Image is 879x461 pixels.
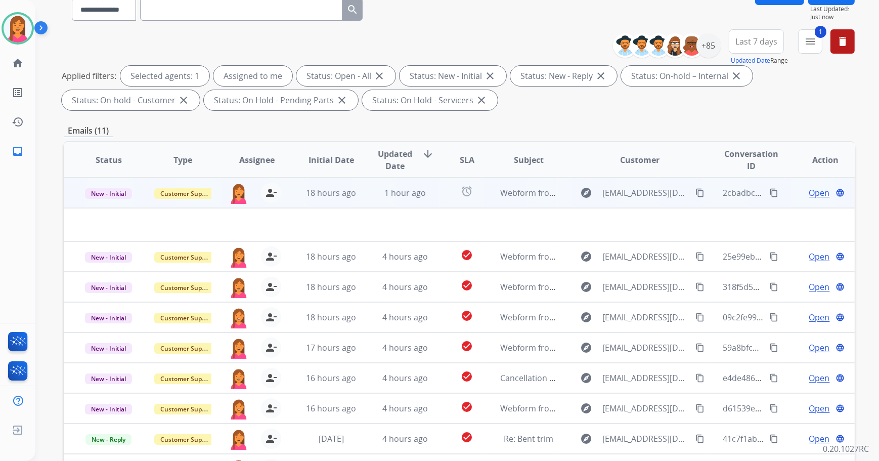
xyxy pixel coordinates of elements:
mat-icon: person_remove [265,433,277,445]
div: Status: On Hold - Servicers [362,90,498,110]
span: 18 hours ago [306,312,356,323]
span: Customer Support [154,252,220,263]
mat-icon: check_circle [461,310,473,322]
span: 41c7f1ab-3df6-4265-8510-9b94e655148d [723,433,876,444]
span: Webform from [EMAIL_ADDRESS][DOMAIN_NAME] on [DATE] [500,281,729,292]
mat-icon: person_remove [265,311,277,323]
span: Webform from [EMAIL_ADDRESS][DOMAIN_NAME] on [DATE] [500,187,729,198]
img: agent-avatar [229,277,249,298]
mat-icon: check_circle [461,401,473,413]
div: Status: On Hold - Pending Parts [204,90,358,110]
span: Webform from [EMAIL_ADDRESS][DOMAIN_NAME] on [DATE] [500,251,729,262]
mat-icon: home [12,57,24,69]
mat-icon: content_copy [695,252,705,261]
span: New - Initial [85,282,132,293]
mat-icon: content_copy [769,434,778,443]
mat-icon: content_copy [769,343,778,352]
img: agent-avatar [229,183,249,204]
span: 318f5d5e-668f-4f52-87cc-8ff4772b8539 [723,281,869,292]
div: Assigned to me [213,66,292,86]
span: Webform from [EMAIL_ADDRESS][DOMAIN_NAME] on [DATE] [500,403,729,414]
p: Emails (11) [64,124,113,137]
mat-icon: language [836,404,845,413]
p: Applied filters: [62,70,116,82]
mat-icon: delete [837,35,849,48]
span: Last Updated: [810,5,855,13]
span: Webform from [EMAIL_ADDRESS][DOMAIN_NAME] on [DATE] [500,342,729,353]
span: Open [809,433,830,445]
mat-icon: explore [580,281,592,293]
mat-icon: content_copy [695,434,705,443]
span: Subject [514,154,544,166]
button: Last 7 days [729,29,784,54]
span: 1 hour ago [384,187,426,198]
mat-icon: content_copy [695,373,705,383]
span: 17 hours ago [306,342,356,353]
span: e4de486c-de56-4cc4-8f6e-ae34d20b3da5 [723,372,877,384]
mat-icon: content_copy [769,252,778,261]
mat-icon: explore [580,187,592,199]
mat-icon: close [336,94,348,106]
mat-icon: check_circle [461,340,473,352]
span: 4 hours ago [382,372,428,384]
mat-icon: explore [580,342,592,354]
span: Customer Support [154,313,220,323]
span: Open [809,187,830,199]
button: Updated Date [731,57,770,65]
span: Assignee [239,154,275,166]
mat-icon: close [730,70,742,82]
mat-icon: close [178,94,190,106]
div: Status: New - Reply [510,66,617,86]
mat-icon: content_copy [769,373,778,383]
span: Customer Support [154,282,220,293]
span: 09c2fe99-94bb-4cc0-8a12-099e6c8a83ff [723,312,872,323]
span: 4 hours ago [382,342,428,353]
span: 4 hours ago [382,433,428,444]
span: New - Initial [85,252,132,263]
span: [EMAIL_ADDRESS][DOMAIN_NAME] [602,433,689,445]
span: Conversation ID [723,148,780,172]
span: Updated Date [376,148,414,172]
div: Status: Open - All [296,66,395,86]
span: Initial Date [309,154,354,166]
span: Customer Support [154,188,220,199]
span: New - Initial [85,373,132,384]
span: Open [809,402,830,414]
span: 18 hours ago [306,187,356,198]
span: New - Initial [85,404,132,414]
mat-icon: check_circle [461,370,473,383]
mat-icon: content_copy [695,343,705,352]
mat-icon: language [836,313,845,322]
div: Status: New - Initial [400,66,506,86]
span: [EMAIL_ADDRESS][DOMAIN_NAME] [602,281,689,293]
mat-icon: close [484,70,496,82]
div: Status: On-hold – Internal [621,66,753,86]
div: +85 [696,33,721,58]
span: 18 hours ago [306,251,356,262]
span: 16 hours ago [306,372,356,384]
span: Customer Support [154,404,220,414]
span: 4 hours ago [382,312,428,323]
span: Open [809,372,830,384]
span: 4 hours ago [382,281,428,292]
span: Range [731,56,788,65]
img: agent-avatar [229,338,249,359]
mat-icon: language [836,373,845,383]
span: [EMAIL_ADDRESS][DOMAIN_NAME] [602,372,689,384]
span: 4 hours ago [382,403,428,414]
span: Re: Bent trim [504,433,554,444]
span: Open [809,311,830,323]
mat-icon: person_remove [265,402,277,414]
span: New - Initial [85,188,132,199]
mat-icon: content_copy [695,282,705,291]
div: Status: On-hold - Customer [62,90,200,110]
span: Open [809,281,830,293]
button: 1 [798,29,822,54]
mat-icon: content_copy [769,313,778,322]
mat-icon: explore [580,433,592,445]
img: agent-avatar [229,398,249,420]
mat-icon: explore [580,250,592,263]
mat-icon: alarm [461,185,473,197]
div: Selected agents: 1 [120,66,209,86]
mat-icon: close [475,94,488,106]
